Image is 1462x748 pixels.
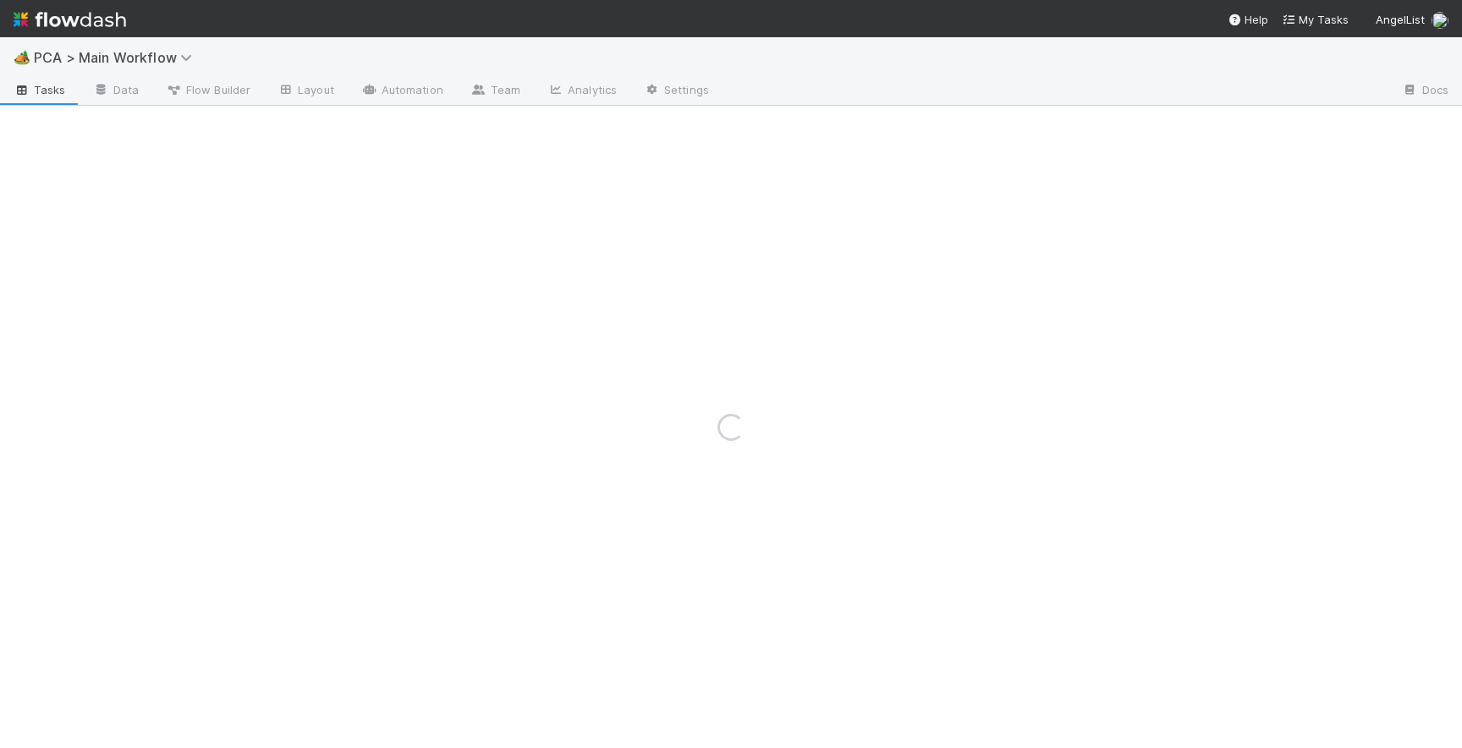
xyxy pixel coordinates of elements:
[1228,11,1268,28] div: Help
[1432,12,1448,29] img: avatar_ba0ef937-97b0-4cb1-a734-c46f876909ef.png
[1282,13,1349,26] span: My Tasks
[34,49,201,66] span: PCA > Main Workflow
[348,78,457,105] a: Automation
[14,5,126,34] img: logo-inverted-e16ddd16eac7371096b0.svg
[1388,78,1462,105] a: Docs
[264,78,348,105] a: Layout
[166,81,250,98] span: Flow Builder
[80,78,152,105] a: Data
[534,78,630,105] a: Analytics
[152,78,264,105] a: Flow Builder
[457,78,534,105] a: Team
[1282,11,1349,28] a: My Tasks
[1376,13,1425,26] span: AngelList
[630,78,723,105] a: Settings
[14,50,30,64] span: 🏕️
[14,81,66,98] span: Tasks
